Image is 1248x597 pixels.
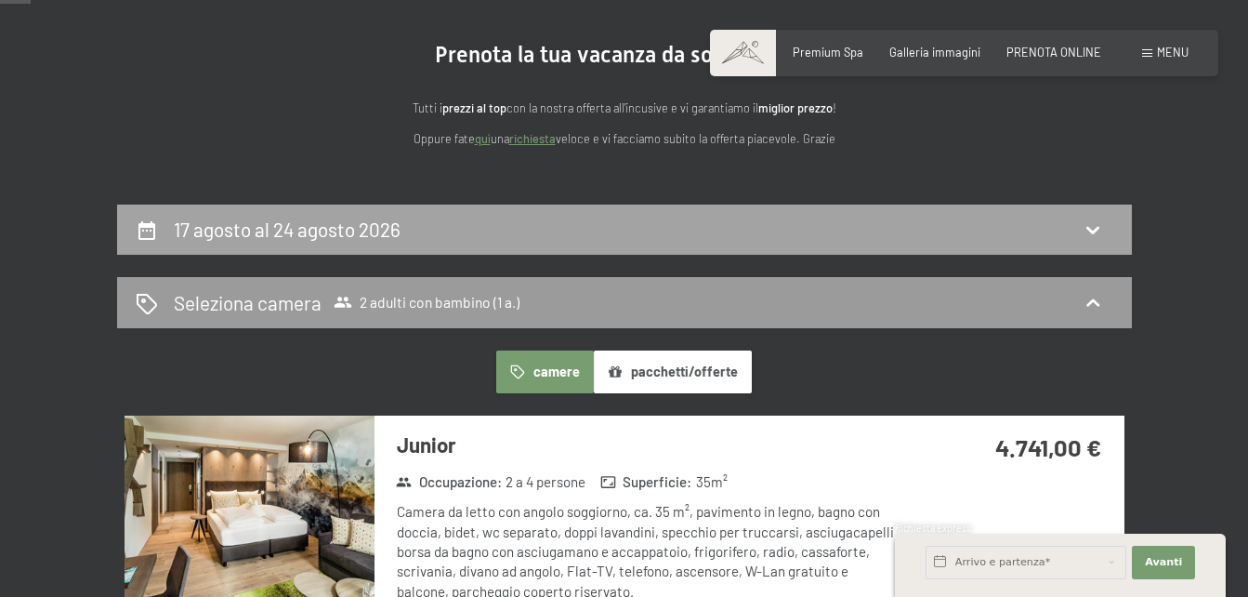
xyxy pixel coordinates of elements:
h2: 17 agosto al 24 agosto 2026 [174,218,401,241]
h2: Seleziona camera [174,289,322,316]
span: Prenota la tua vacanza da sogno online [435,42,814,68]
a: Premium Spa [793,45,863,60]
button: pacchetti/offerte [594,351,752,393]
h3: Junior [397,431,900,459]
button: Avanti [1132,546,1195,579]
span: Menu [1157,45,1189,60]
span: Richiesta express [895,523,971,534]
a: PRENOTA ONLINE [1006,45,1101,60]
p: Oppure fate una veloce e vi facciamo subito la offerta piacevole. Grazie [253,129,996,148]
button: camere [496,351,593,393]
span: Avanti [1145,555,1182,570]
a: richiesta [509,131,556,146]
span: 2 adulti con bambino (1 a.) [334,293,519,312]
span: 35 m² [696,472,728,492]
strong: Occupazione : [396,472,502,492]
strong: prezzi al top [442,100,506,115]
strong: 4.741,00 € [995,432,1101,461]
a: Galleria immagini [889,45,980,60]
strong: Superficie : [600,472,692,492]
p: Tutti i con la nostra offerta all'incusive e vi garantiamo il ! [253,99,996,117]
a: quì [475,131,491,146]
span: 2 a 4 persone [506,472,585,492]
strong: miglior prezzo [758,100,833,115]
